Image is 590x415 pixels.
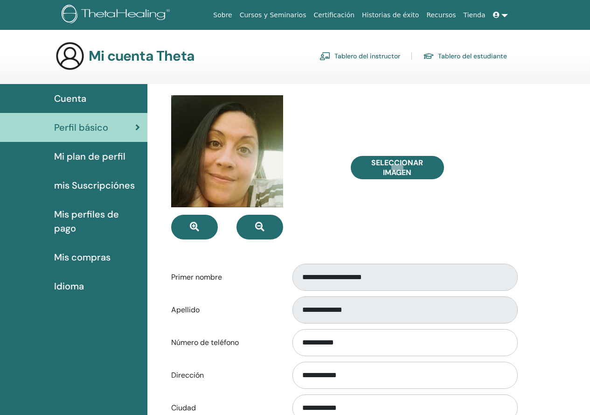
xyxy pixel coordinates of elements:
[310,7,358,24] a: Certificación
[362,158,432,177] span: Seleccionar imagen
[54,91,86,106] span: Cuenta
[236,7,310,24] a: Cursos y Seminarios
[391,164,403,171] input: Seleccionar imagen
[164,334,284,352] label: Número de teléfono
[358,7,423,24] a: Historias de éxito
[209,7,236,24] a: Sobre
[54,207,140,235] span: Mis perfiles de pago
[54,178,135,192] span: mis Suscripciónes
[164,301,284,319] label: Apellido
[55,41,85,71] img: generic-user-icon.jpg
[319,52,331,60] img: chalkboard-teacher.svg
[423,7,459,24] a: Recursos
[164,366,284,384] label: Dirección
[319,49,400,63] a: Tablero del instructor
[460,7,489,24] a: Tienda
[171,95,283,207] img: default.jpg
[423,52,434,60] img: graduation-cap.svg
[164,268,284,286] label: Primer nombre
[54,279,84,293] span: Idioma
[89,48,194,64] h3: Mi cuenta Theta
[54,250,111,264] span: Mis compras
[423,49,507,63] a: Tablero del estudiante
[54,120,108,134] span: Perfil básico
[54,149,125,163] span: Mi plan de perfil
[62,5,173,26] img: logo.png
